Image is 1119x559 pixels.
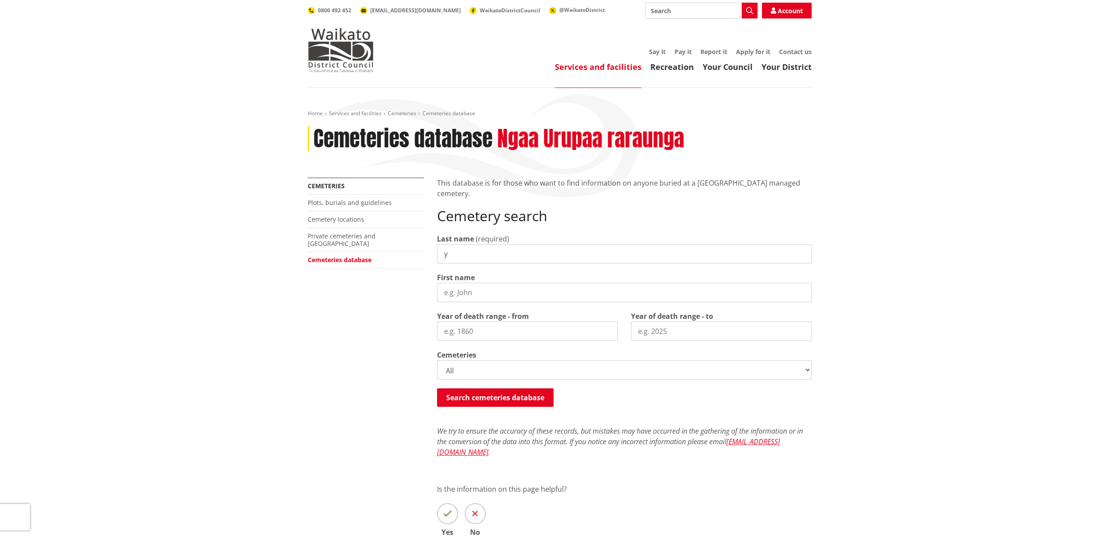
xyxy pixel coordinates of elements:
input: e.g. John [437,283,812,302]
label: Last name [437,234,474,244]
a: Report it [700,47,727,56]
a: 0800 492 452 [308,7,351,14]
a: Cemeteries database [308,256,372,264]
h2: Ngaa Urupaa raraunga [497,126,684,152]
span: Cemeteries database [423,110,475,117]
a: Recreation [650,62,694,72]
p: This database is for those who want to find information on anyone buried at a [GEOGRAPHIC_DATA] m... [437,178,812,199]
a: Account [762,3,812,18]
label: Year of death range - from [437,311,529,322]
a: Cemeteries [308,182,345,190]
span: 0800 492 452 [318,7,351,14]
button: Search cemeteries database [437,388,554,407]
a: Private cemeteries and [GEOGRAPHIC_DATA] [308,232,375,248]
label: Cemeteries [437,350,476,360]
input: Search input [645,3,758,18]
input: e.g. 2025 [631,322,812,341]
a: Your Council [703,62,753,72]
img: Waikato District Council - Te Kaunihera aa Takiwaa o Waikato [308,28,374,72]
label: Year of death range - to [631,311,713,322]
p: Is the information on this page helpful? [437,484,812,494]
a: [EMAIL_ADDRESS][DOMAIN_NAME] [360,7,461,14]
a: Cemeteries [388,110,416,117]
nav: breadcrumb [308,110,812,117]
span: WaikatoDistrictCouncil [480,7,540,14]
a: @WaikatoDistrict [549,6,605,14]
span: No [465,529,486,536]
a: Services and facilities [555,62,642,72]
em: We try to ensure the accuracy of these records, but mistakes may have occurred in the gathering o... [437,426,803,457]
a: Plots, burials and guidelines [308,198,392,207]
span: Yes [437,529,458,536]
a: Say it [649,47,666,56]
h1: Cemeteries database [313,126,492,152]
a: WaikatoDistrictCouncil [470,7,540,14]
a: Apply for it [736,47,770,56]
input: e.g. 1860 [437,322,618,341]
span: @WaikatoDistrict [559,6,605,14]
a: Pay it [674,47,692,56]
a: [EMAIL_ADDRESS][DOMAIN_NAME] [437,437,780,457]
input: e.g. Smith [437,244,812,263]
span: [EMAIL_ADDRESS][DOMAIN_NAME] [370,7,461,14]
a: Services and facilities [329,110,382,117]
a: Home [308,110,323,117]
span: (required) [476,234,509,244]
label: First name [437,272,475,283]
a: Your District [762,62,812,72]
h2: Cemetery search [437,208,812,224]
a: Contact us [779,47,812,56]
a: Cemetery locations [308,215,364,223]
